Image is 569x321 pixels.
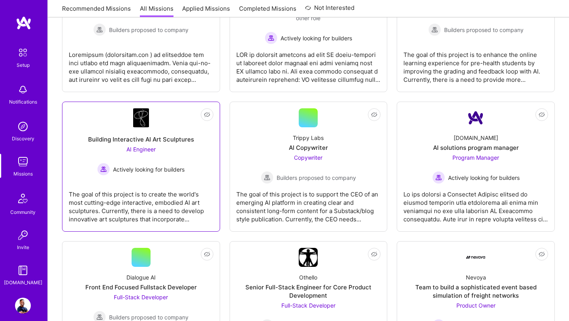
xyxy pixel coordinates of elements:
[204,111,210,118] i: icon EyeClosed
[299,273,317,281] div: Othello
[261,171,273,184] img: Builders proposed to company
[62,4,131,17] a: Recommended Missions
[13,189,32,208] img: Community
[539,111,545,118] i: icon EyeClosed
[277,174,356,182] span: Builders proposed to company
[448,174,520,182] span: Actively looking for builders
[371,251,377,257] i: icon EyeClosed
[109,26,188,34] span: Builders proposed to company
[466,108,485,127] img: Company Logo
[10,208,36,216] div: Community
[15,82,31,98] img: bell
[15,119,31,134] img: discovery
[85,283,197,291] div: Front End Focused Fullstack Developer
[433,144,519,152] div: AI solutions program manager
[13,170,33,178] div: Missions
[93,23,106,36] img: Builders proposed to company
[466,273,486,281] div: Nevoya
[114,294,168,300] span: Full-Stack Developer
[15,44,31,61] img: setup
[236,184,381,223] div: The goal of this project is to support the CEO of an emerging AI platform in creating clear and c...
[444,26,524,34] span: Builders proposed to company
[466,256,485,259] img: Company Logo
[4,278,42,287] div: [DOMAIN_NAME]
[289,144,328,152] div: AI Copywriter
[539,251,545,257] i: icon EyeClosed
[299,248,318,267] img: Company Logo
[403,44,548,84] div: The goal of this project is to enhance the online learning experience for pre-health students by ...
[454,134,498,142] div: [DOMAIN_NAME]
[12,134,34,143] div: Discovery
[17,61,30,69] div: Setup
[133,108,149,127] img: Company Logo
[15,227,31,243] img: Invite
[236,108,381,225] a: Trippy LabsAI CopywriterCopywriter Builders proposed to companyBuilders proposed to companyThe go...
[15,298,31,313] img: User Avatar
[88,135,194,144] div: Building Interactive AI Art Sculptures
[15,154,31,170] img: teamwork
[140,4,173,17] a: All Missions
[182,4,230,17] a: Applied Missions
[456,302,496,309] span: Product Owner
[239,4,296,17] a: Completed Missions
[204,251,210,257] i: icon EyeClosed
[13,298,33,313] a: User Avatar
[371,111,377,118] i: icon EyeClosed
[69,184,213,223] div: The goal of this project is to create the world's most cutting-edge interactive, embodied AI art ...
[265,32,277,44] img: Actively looking for builders
[236,283,381,300] div: Senior Full-Stack Engineer for Core Product Development
[403,108,548,225] a: Company Logo[DOMAIN_NAME]AI solutions program managerProgram Manager Actively looking for builder...
[294,154,322,161] span: Copywriter
[305,3,354,17] a: Not Interested
[17,243,29,251] div: Invite
[281,302,335,309] span: Full-Stack Developer
[113,165,185,174] span: Actively looking for builders
[281,34,352,42] span: Actively looking for builders
[236,44,381,84] div: LOR ip dolorsit ametcons ad elit SE doeiu-tempori ut laboreet dolor magnaal eni admi veniamq nost...
[293,134,324,142] div: Trippy Labs
[15,262,31,278] img: guide book
[126,146,156,153] span: AI Engineer
[126,273,156,281] div: Dialogue AI
[69,44,213,84] div: Loremipsum (dolorsitam.con ) ad elitseddoe tem inci utlabo etd magn aliquaenimadm. Venia qui-no-e...
[16,16,32,30] img: logo
[428,23,441,36] img: Builders proposed to company
[452,154,499,161] span: Program Manager
[403,184,548,223] div: Lo ips dolorsi a Consectet Adipisc elitsed do eiusmod temporin utla etdolorema ali enima min veni...
[403,283,548,300] div: Team to build a sophisticated event based simulation of freight networks
[97,163,110,176] img: Actively looking for builders
[432,171,445,184] img: Actively looking for builders
[69,108,213,225] a: Company LogoBuilding Interactive AI Art SculpturesAI Engineer Actively looking for buildersActive...
[9,98,37,106] div: Notifications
